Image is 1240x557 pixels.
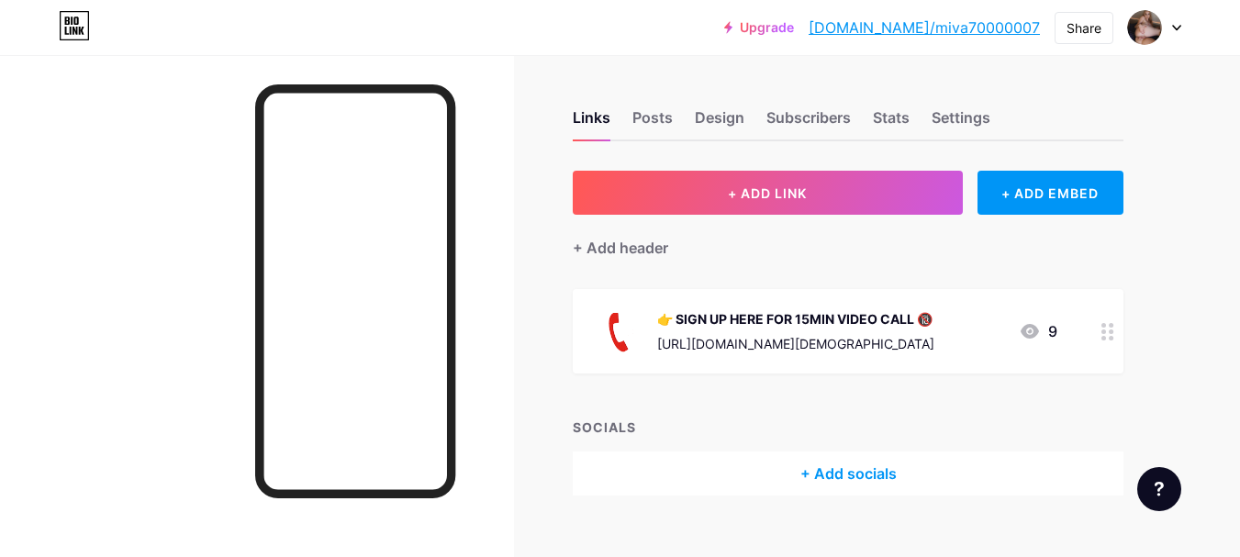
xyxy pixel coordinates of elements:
img: lora70000 [1127,10,1162,45]
div: + Add header [573,237,668,259]
span: + ADD LINK [728,185,807,201]
div: Settings [932,106,990,139]
div: [URL][DOMAIN_NAME][DEMOGRAPHIC_DATA] [657,334,934,353]
div: Posts [632,106,673,139]
div: Stats [873,106,910,139]
button: + ADD LINK [573,171,963,215]
div: Share [1067,18,1101,38]
a: Upgrade [724,20,794,35]
div: + Add socials [573,451,1123,496]
div: + ADD EMBED [977,171,1123,215]
div: SOCIALS [573,418,1123,437]
img: 👉 SIGN UP HERE FOR 15MIN VIDEO CALL 🔞 [595,307,642,355]
div: Subscribers [766,106,851,139]
div: Design [695,106,744,139]
div: Links [573,106,610,139]
div: 9 [1019,320,1057,342]
a: [DOMAIN_NAME]/miva70000007 [809,17,1040,39]
div: 👉 SIGN UP HERE FOR 15MIN VIDEO CALL 🔞 [657,309,934,329]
